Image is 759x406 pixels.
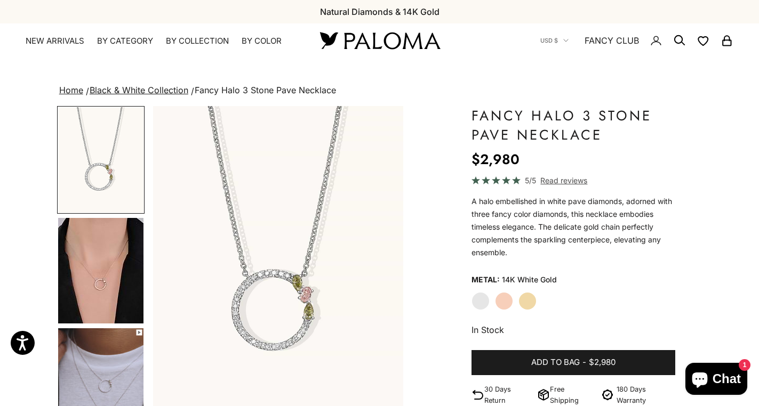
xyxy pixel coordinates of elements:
span: $2,980 [589,356,616,369]
button: Go to item 1 [57,106,145,214]
p: Free Shipping [550,384,594,406]
nav: Primary navigation [26,36,294,46]
nav: Secondary navigation [540,23,733,58]
span: USD $ [540,36,558,45]
button: Add to bag-$2,980 [472,350,676,376]
a: FANCY CLUB [585,34,639,47]
summary: By Color [242,36,282,46]
p: In Stock [472,323,676,337]
a: NEW ARRIVALS [26,36,84,46]
h1: Fancy Halo 3 Stone Pave Necklace [472,106,676,144]
span: Add to bag [531,356,580,369]
p: Natural Diamonds & 14K Gold [320,5,440,19]
legend: Metal: [472,272,500,288]
variant-option-value: 14K White Gold [502,272,557,288]
div: A halo embellished in white pave diamonds, adorned with three fancy color diamonds, this necklace... [472,195,676,259]
span: Fancy Halo 3 Stone Pave Necklace [195,85,336,95]
button: USD $ [540,36,569,45]
span: Read reviews [540,174,587,186]
span: 5/5 [525,174,536,186]
button: Go to item 4 [57,217,145,324]
p: 30 Days Return [484,384,533,406]
a: 5/5 Read reviews [472,174,676,186]
p: 180 Days Warranty [617,384,676,406]
a: Black & White Collection [90,85,188,95]
inbox-online-store-chat: Shopify online store chat [682,363,750,397]
nav: breadcrumbs [57,83,702,98]
a: Home [59,85,83,95]
summary: By Collection [166,36,229,46]
sale-price: $2,980 [472,149,520,170]
summary: By Category [97,36,153,46]
img: #YellowGold #RoseGold #WhiteGold [58,218,143,323]
img: #WhiteGold [58,107,143,213]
